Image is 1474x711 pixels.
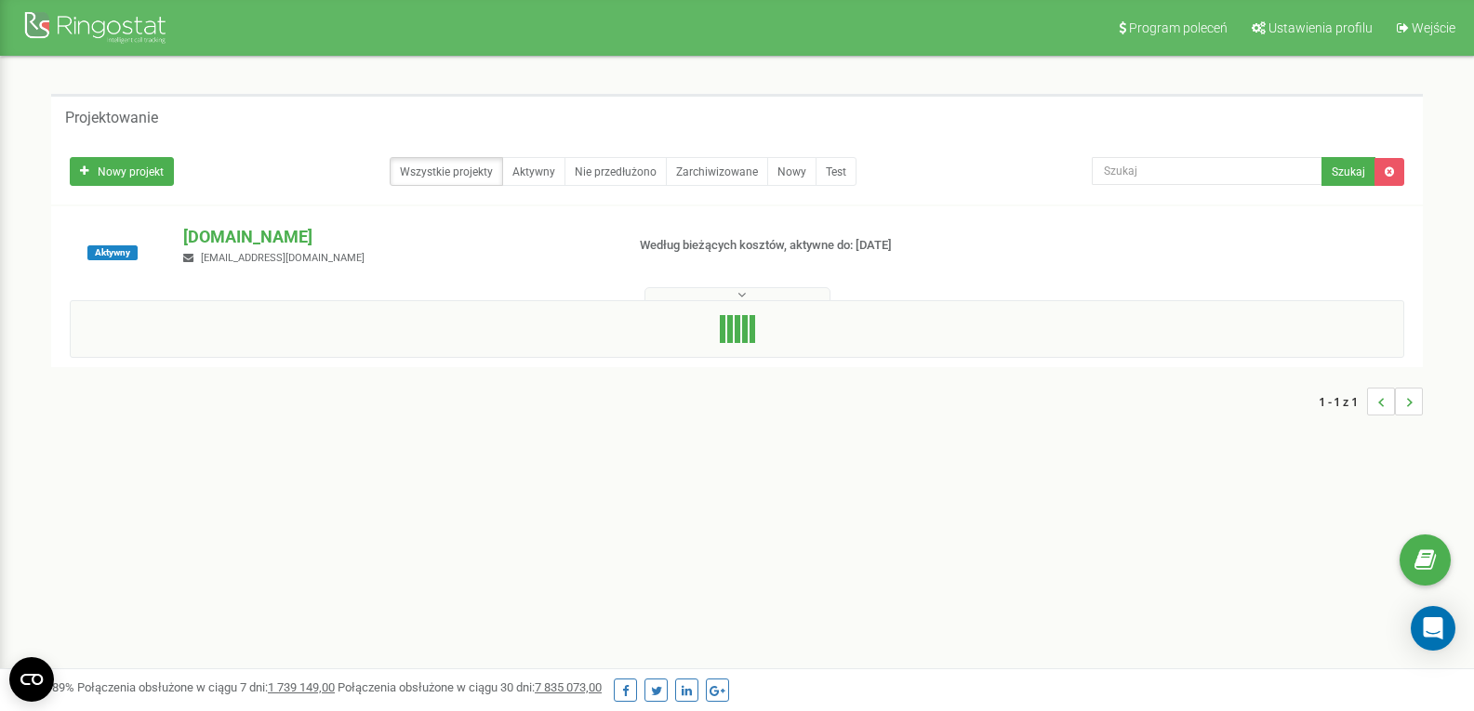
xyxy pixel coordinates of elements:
font: Nowy [777,165,806,178]
font: Nie przedłużono [575,165,657,178]
div: Otwórz komunikator interkomowy [1411,606,1455,651]
font: [EMAIL_ADDRESS][DOMAIN_NAME] [201,252,365,264]
font: Połączenia obsłużone w ciągu 7 dni: [77,680,268,694]
a: Nowy projekt [70,157,174,186]
font: Połączenia obsłużone w ciągu 30 dni: [338,680,535,694]
font: Nowy projekt [98,165,164,178]
font: Szukaj [1332,165,1365,178]
font: 1 739 149,00 [268,680,335,694]
font: Wszystkie projekty [400,165,493,178]
font: Zarchiwizowane [676,165,758,178]
font: Ustawienia profilu [1268,20,1373,35]
a: Aktywny [502,157,565,186]
input: Szukaj [1092,157,1322,185]
font: Wejście [1412,20,1455,35]
font: 1 - 1 z 1 [1319,393,1358,410]
nav: ... [1319,369,1423,434]
font: Aktywny [95,247,130,257]
button: Otwórz widżet CMP [9,657,54,702]
button: Szukaj [1321,157,1375,186]
a: Wszystkie projekty [390,157,503,186]
font: Program poleceń [1129,20,1228,35]
a: Nowy [767,157,817,186]
font: [DOMAIN_NAME] [183,227,312,246]
font: Projektowanie [65,109,158,126]
a: Nie przedłużono [564,157,667,186]
font: Test [826,165,846,178]
font: Aktywny [512,165,555,178]
font: Według bieżących kosztów, aktywne do: [DATE] [640,238,892,252]
a: Test [816,157,857,186]
font: 7 835 073,00 [535,680,602,694]
a: Zarchiwizowane [666,157,768,186]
